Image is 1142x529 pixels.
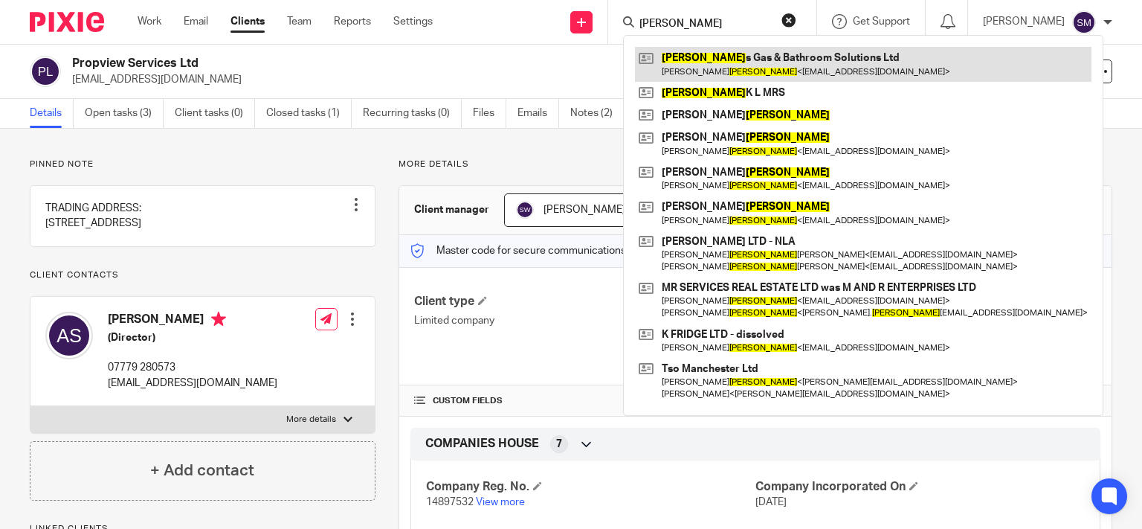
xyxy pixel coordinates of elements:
[138,14,161,29] a: Work
[30,158,375,170] p: Pinned note
[108,376,277,391] p: [EMAIL_ADDRESS][DOMAIN_NAME]
[30,12,104,32] img: Pixie
[108,330,277,345] h5: (Director)
[556,437,562,452] span: 7
[286,414,336,426] p: More details
[266,99,352,128] a: Closed tasks (1)
[473,99,506,128] a: Files
[108,312,277,330] h4: [PERSON_NAME]
[1072,10,1096,34] img: svg%3E
[334,14,371,29] a: Reports
[393,14,433,29] a: Settings
[108,360,277,375] p: 07779 280573
[570,99,625,128] a: Notes (2)
[414,202,489,217] h3: Client manager
[175,99,255,128] a: Client tasks (0)
[414,395,755,407] h4: CUSTOM FIELDS
[30,269,375,281] p: Client contacts
[853,16,910,27] span: Get Support
[543,205,625,215] span: [PERSON_NAME]
[410,243,667,258] p: Master code for secure communications and files
[211,312,226,327] i: Primary
[426,479,755,495] h4: Company Reg. No.
[85,99,164,128] a: Open tasks (3)
[426,497,474,507] span: 14897532
[755,497,787,507] span: [DATE]
[150,459,254,482] h4: + Add contact
[399,158,1112,170] p: More details
[363,99,462,128] a: Recurring tasks (0)
[30,56,61,87] img: svg%3E
[516,201,534,219] img: svg%3E
[287,14,312,29] a: Team
[638,18,772,31] input: Search
[983,14,1065,29] p: [PERSON_NAME]
[517,99,559,128] a: Emails
[45,312,93,359] img: svg%3E
[476,497,525,507] a: View more
[72,72,910,87] p: [EMAIL_ADDRESS][DOMAIN_NAME]
[230,14,265,29] a: Clients
[72,56,743,71] h2: Propview Services Ltd
[414,294,755,310] h4: Client type
[755,479,1085,495] h4: Company Incorporated On
[30,99,74,128] a: Details
[414,313,755,328] p: Limited company
[425,436,539,452] span: COMPANIES HOUSE
[781,13,796,28] button: Clear
[184,14,208,29] a: Email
